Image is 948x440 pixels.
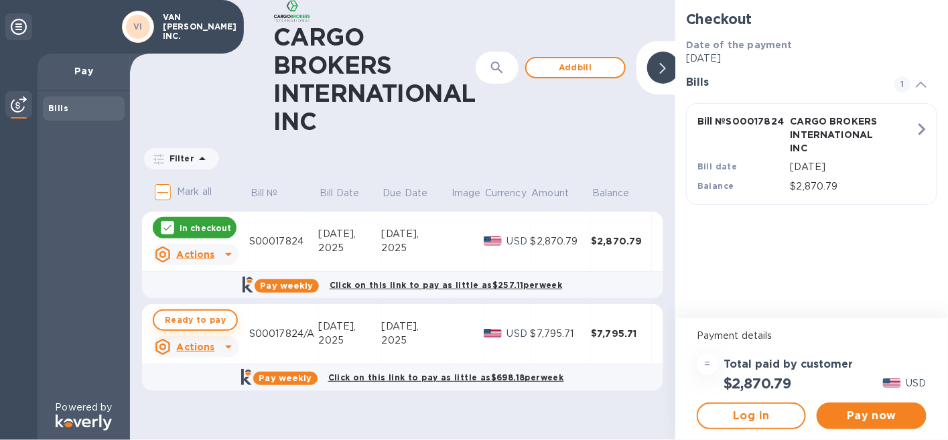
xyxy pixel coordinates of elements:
[163,13,230,41] p: VAN [PERSON_NAME] INC.
[319,227,382,241] div: [DATE],
[697,181,734,191] b: Balance
[531,327,592,341] div: $7,795.71
[382,241,451,255] div: 2025
[328,372,564,382] b: Click on this link to pay as little as $698.18 per week
[791,115,878,155] p: CARGO BROKERS INTERNATIONAL INC
[382,334,451,348] div: 2025
[249,234,319,248] div: S00017824
[153,309,238,331] button: Ready to pay
[724,375,791,392] h2: $2,870.79
[176,342,214,352] u: Actions
[531,186,569,200] p: Amount
[259,373,312,383] b: Pay weekly
[319,319,382,334] div: [DATE],
[48,64,119,78] p: Pay
[791,160,915,174] p: [DATE]
[686,103,937,205] button: Bill №S00017824CARGO BROKERS INTERNATIONAL INCBill date[DATE]Balance$2,870.79
[906,376,927,390] p: USD
[791,179,915,194] p: $2,870.79
[382,227,451,241] div: [DATE],
[177,185,212,199] p: Mark all
[320,186,377,200] span: Bill Date
[686,52,937,66] p: [DATE]
[330,280,563,290] b: Click on this link to pay as little as $257.11 per week
[319,241,382,255] div: 2025
[592,186,647,200] span: Balance
[709,408,794,424] span: Log in
[382,319,451,334] div: [DATE],
[55,400,112,415] p: Powered by
[251,186,295,200] span: Bill №
[48,103,68,113] b: Bills
[251,186,278,200] p: Bill №
[273,23,476,135] h1: CARGO BROKERS INTERNATIONAL INC
[697,354,718,375] div: =
[383,186,427,200] p: Due Date
[697,161,738,171] b: Bill date
[894,76,910,92] span: 1
[697,402,806,429] button: Log in
[165,312,226,328] span: Ready to pay
[176,249,214,260] u: Actions
[827,408,915,424] span: Pay now
[320,186,359,200] p: Bill Date
[592,186,630,200] p: Balance
[260,281,313,291] b: Pay weekly
[249,327,319,341] div: S00017824/A
[383,186,445,200] span: Due Date
[525,57,626,78] button: Addbill
[686,11,937,27] h2: Checkout
[531,186,586,200] span: Amount
[697,115,785,128] p: Bill № S00017824
[484,236,502,246] img: USD
[133,21,143,31] b: VI
[697,329,927,343] p: Payment details
[180,222,231,234] p: In checkout
[724,358,853,371] h3: Total paid by customer
[485,186,527,200] p: Currency
[686,40,793,50] b: Date of the payment
[452,186,481,200] p: Image
[591,327,652,340] div: $7,795.71
[164,153,194,164] p: Filter
[817,402,926,429] button: Pay now
[507,327,531,341] p: USD
[537,60,614,76] span: Add bill
[56,415,112,431] img: Logo
[531,234,592,248] div: $2,870.79
[591,234,652,248] div: $2,870.79
[507,234,531,248] p: USD
[484,329,502,338] img: USD
[883,378,901,388] img: USD
[319,334,382,348] div: 2025
[686,76,878,89] h3: Bills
